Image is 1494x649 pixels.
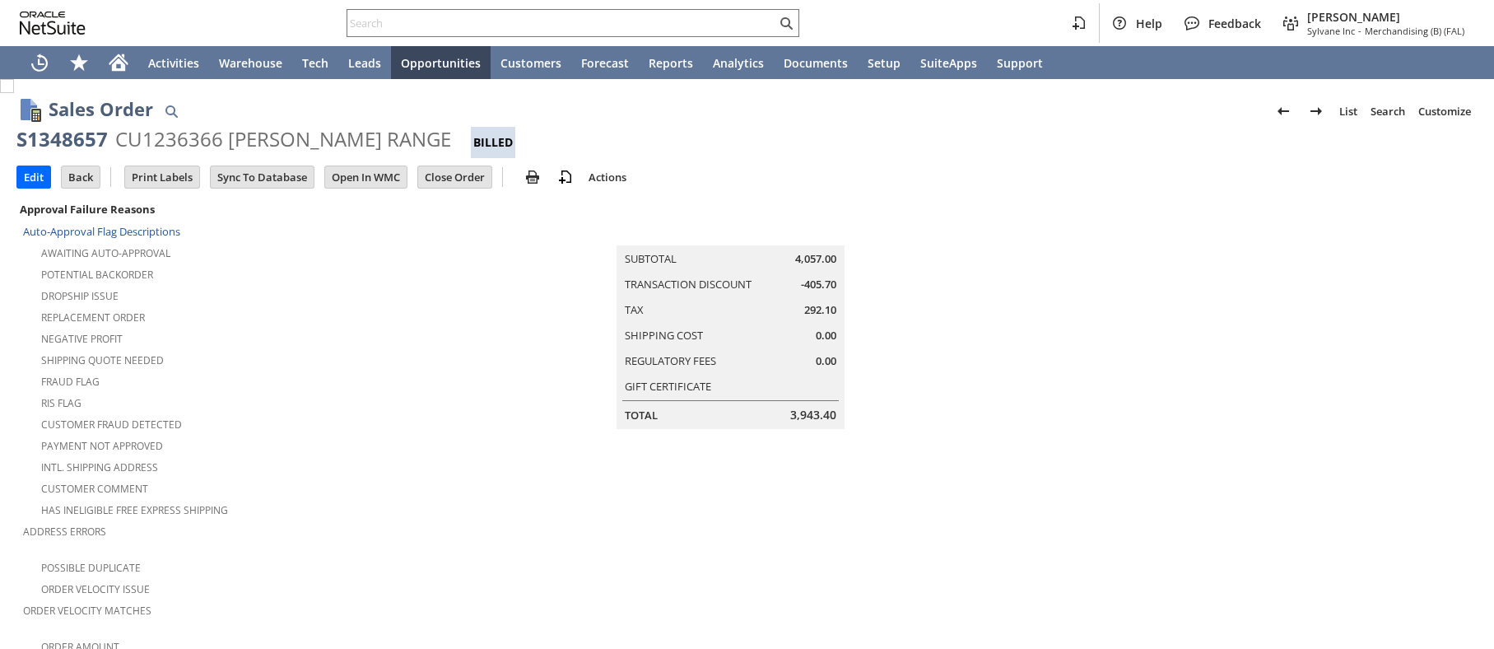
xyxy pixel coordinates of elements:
span: Merchandising (B) (FAL) [1365,25,1464,37]
a: Leads [338,46,391,79]
a: Auto-Approval Flag Descriptions [23,224,180,239]
caption: Summary [617,219,845,245]
span: - [1358,25,1361,37]
span: 4,057.00 [795,251,836,267]
span: Tech [302,55,328,71]
a: Forecast [571,46,639,79]
img: Previous [1273,101,1293,121]
img: print.svg [523,167,542,187]
a: Opportunities [391,46,491,79]
span: SuiteApps [920,55,977,71]
a: Replacement Order [41,310,145,324]
a: Dropship Issue [41,289,119,303]
a: List [1333,98,1364,124]
a: Has Ineligible Free Express Shipping [41,503,228,517]
a: Address Errors [23,525,106,539]
a: Order Velocity Issue [41,582,150,596]
span: Reports [649,55,693,71]
a: RIS flag [41,396,81,410]
a: Payment not approved [41,439,163,453]
a: Home [99,46,138,79]
h1: Sales Order [49,96,153,123]
span: Support [997,55,1043,71]
span: [PERSON_NAME] [1307,9,1464,25]
a: Subtotal [625,251,677,266]
a: Potential Backorder [41,268,153,282]
input: Open In WMC [325,166,407,188]
span: Customers [500,55,561,71]
span: Setup [868,55,901,71]
a: Customer Fraud Detected [41,418,182,432]
span: 0.00 [816,353,836,369]
input: Print Labels [125,166,199,188]
img: add-record.svg [556,167,575,187]
a: Regulatory Fees [625,353,716,368]
svg: logo [20,12,86,35]
input: Search [347,13,776,33]
input: Sync To Database [211,166,314,188]
img: Quick Find [161,101,181,121]
span: Analytics [713,55,764,71]
a: Transaction Discount [625,277,752,292]
span: Leads [348,55,381,71]
div: CU1236366 [PERSON_NAME] RANGE [115,126,451,152]
a: Search [1364,98,1412,124]
span: Warehouse [219,55,282,71]
a: Support [987,46,1053,79]
span: 3,943.40 [790,407,836,423]
span: Opportunities [401,55,481,71]
span: -405.70 [801,277,836,292]
span: Forecast [581,55,629,71]
svg: Search [776,13,796,33]
span: Documents [784,55,848,71]
div: Approval Failure Reasons [16,198,497,220]
a: Analytics [703,46,774,79]
svg: Recent Records [30,53,49,72]
a: Recent Records [20,46,59,79]
a: Customer Comment [41,482,148,496]
a: Gift Certificate [625,379,711,394]
span: Feedback [1208,16,1261,31]
span: 292.10 [804,302,836,318]
a: Fraud Flag [41,375,100,389]
span: Sylvane Inc [1307,25,1355,37]
svg: Home [109,53,128,72]
span: Help [1136,16,1162,31]
a: Tech [292,46,338,79]
a: Tax [625,302,644,317]
a: Documents [774,46,858,79]
a: Actions [582,170,633,184]
a: Customize [1412,98,1478,124]
img: Next [1306,101,1326,121]
div: S1348657 [16,126,108,152]
a: Customers [491,46,571,79]
a: Order Velocity Matches [23,604,151,618]
a: Activities [138,46,209,79]
a: Warehouse [209,46,292,79]
span: Activities [148,55,199,71]
a: Setup [858,46,910,79]
a: Awaiting Auto-Approval [41,246,170,260]
a: Shipping Quote Needed [41,353,164,367]
span: 0.00 [816,328,836,343]
input: Close Order [418,166,491,188]
div: Billed [471,127,515,158]
a: Shipping Cost [625,328,703,343]
a: Possible Duplicate [41,561,141,575]
a: Reports [639,46,703,79]
input: Edit [17,166,50,188]
a: Total [625,408,658,423]
a: Intl. Shipping Address [41,460,158,474]
div: Shortcuts [59,46,99,79]
a: SuiteApps [910,46,987,79]
svg: Shortcuts [69,53,89,72]
a: Negative Profit [41,332,123,346]
input: Back [62,166,100,188]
